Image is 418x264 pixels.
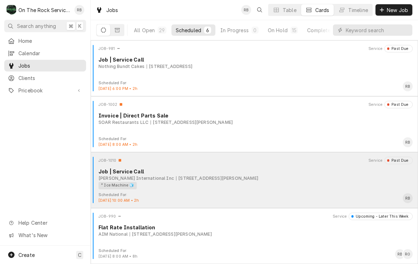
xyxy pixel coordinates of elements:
div: Card Header Secondary Content [368,45,413,52]
div: Card Footer Primary Content [403,137,413,147]
div: Ray Beals's Avatar [403,81,413,91]
div: Object Extra Context Footer Label [98,248,137,254]
div: Card Header [94,157,415,164]
div: Card Header Primary Content [98,101,123,108]
div: Object Title [98,56,413,63]
div: Upcoming - Later This Week [354,214,408,219]
div: Object Extra Context Footer Label [98,192,139,198]
div: RB [403,193,413,203]
div: Object Title [98,224,413,231]
span: Pricebook [18,87,72,94]
div: Object Title [98,112,413,119]
div: Card Footer [94,192,415,203]
span: Calendar [18,50,83,57]
div: Object Extra Context Header [368,46,383,52]
div: Object Subtext Primary [98,175,174,182]
div: Scheduled [176,27,201,34]
div: Card Header [94,101,415,108]
div: Object ID [98,158,116,163]
div: Cards [315,6,329,14]
div: Past Due [389,102,409,108]
div: Card Footer Extra Context [98,192,139,203]
div: Card Header Secondary Content [368,101,413,108]
div: 0 [253,27,257,34]
span: Jobs [18,62,83,69]
div: Object Status [349,213,413,220]
div: Job Card: JOB-1010 [91,152,418,208]
div: Object Extra Context Footer Value [98,86,137,92]
div: Object ID [98,102,117,108]
div: Timeline [348,6,368,14]
span: ⌘ [68,22,73,30]
span: Clients [18,74,83,82]
div: Object Extra Context Footer Value [98,198,139,203]
span: New Job [385,6,409,14]
div: RO [403,249,413,259]
a: Clients [4,72,86,84]
div: Card Footer [94,136,415,148]
div: On The Rock Services's Avatar [6,5,16,15]
a: Go to Pricebook [4,85,86,96]
div: Card Body [94,56,415,70]
div: O [6,5,16,15]
div: Object Extra Context Header [368,102,383,108]
div: Object Extra Context Footer Value [98,142,137,148]
div: Ray Beals's Avatar [403,193,413,203]
div: Completed [307,27,334,34]
div: RB [403,137,413,147]
div: Object Subtext [98,119,413,126]
input: Keyword search [346,24,409,36]
button: Search anything⌘K [4,20,86,32]
div: RB [74,5,84,15]
div: Ray Beals's Avatar [74,5,84,15]
div: Card Footer Extra Context [98,248,137,259]
div: Object Subtext [98,231,413,237]
span: Home [18,37,83,45]
span: Search anything [17,22,56,30]
div: RB [241,5,251,15]
span: [DATE] 10:00 AM • 2h [98,198,139,203]
div: Card Body [94,168,415,189]
span: [DATE] 6:00 PM • 2h [98,86,137,91]
div: Card Header Primary Content [98,213,122,220]
div: Ray Beals's Avatar [241,5,251,15]
span: C [78,251,81,259]
span: K [78,22,81,30]
span: [DATE] 8:00 AM • 8h [98,254,137,259]
div: Job Card: JOB-1002 [91,96,418,152]
div: Card Footer [94,80,415,92]
a: Go to What's New [4,229,86,241]
div: All Open [134,27,155,34]
div: Card Footer Primary Content [395,249,413,259]
div: Object Subtext [98,175,413,182]
div: Object Subtext Primary [98,63,145,70]
div: ² Ice Machine 🧊 [98,182,137,189]
span: Help Center [18,219,82,226]
a: Calendar [4,47,86,59]
div: On Hold [268,27,288,34]
div: Object Extra Context Header [368,158,383,163]
div: RB [403,81,413,91]
div: Object Subtext Secondary [151,119,233,126]
div: 15 [292,27,296,34]
div: Job Card: JOB-990 [91,208,418,264]
div: Card Footer [94,248,415,259]
div: Rich Ortega's Avatar [403,249,413,259]
div: Card Body [94,112,415,126]
div: Job Card: JOB-981 [91,40,418,96]
div: Card Header Secondary Content [333,213,413,220]
div: Object Title [98,168,413,175]
div: Ray Beals's Avatar [395,249,405,259]
div: Object Subtext Primary [98,119,148,126]
div: Card Footer Primary Content [403,193,413,203]
div: Object Extra Context Header [333,214,347,219]
div: Card Footer Extra Context [98,136,137,148]
div: Object Status [384,45,413,52]
div: Object Subtext Secondary [176,175,258,182]
div: Card Header [94,45,415,52]
a: Home [4,35,86,47]
div: Object ID [98,46,115,52]
div: Object Extra Context Footer Value [98,254,137,259]
div: Card Header Primary Content [98,157,122,164]
div: Object Subtext Secondary [147,63,192,70]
